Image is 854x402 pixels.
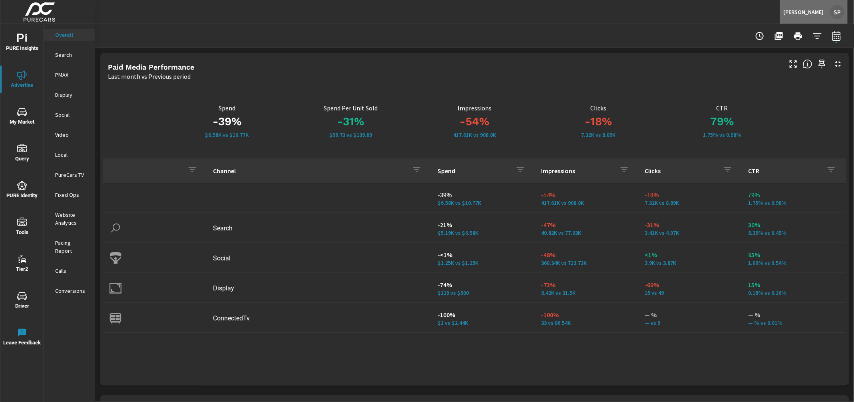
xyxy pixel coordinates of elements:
p: 15 vs 49 [645,290,736,296]
p: 417,606 vs 908,797 [541,200,632,206]
div: Pacing Report [44,237,95,257]
div: Video [44,129,95,141]
p: Website Analytics [55,211,88,227]
span: Save this to your personalized report [816,58,828,70]
p: -74% [438,280,528,290]
img: icon-connectedtv.svg [109,312,121,324]
div: Search [44,49,95,61]
p: -100% [438,310,528,320]
td: ConnectedTv [207,308,431,328]
div: PureCars TV [44,169,95,181]
div: Local [44,149,95,161]
div: SP [830,5,844,19]
p: -31% [645,220,736,230]
span: Tier2 [3,254,41,274]
p: -100% [541,310,632,320]
img: icon-search.svg [109,222,121,234]
div: Social [44,109,95,121]
p: <1% [645,250,736,260]
p: Local [55,151,88,159]
p: 33 vs 86,539 [541,320,632,326]
p: 3,895 vs 3,866 [645,260,736,266]
p: 8,416 vs 31,501 [541,290,632,296]
td: Display [207,278,431,298]
span: PURE Insights [3,34,41,53]
p: 15% [748,280,839,290]
img: icon-display.svg [109,282,121,294]
p: 0.18% vs 0.16% [748,290,839,296]
p: Display [55,91,88,99]
p: CTR [748,167,820,175]
div: Calls [44,265,95,277]
h3: -18% [536,115,660,128]
p: Last month vs Previous period [108,72,191,81]
p: Social [55,111,88,119]
p: 368,341 vs 713,732 [541,260,632,266]
p: Channel [213,167,406,175]
td: Social [207,248,431,268]
p: — % [645,310,736,320]
p: -39% [438,190,528,200]
p: PureCars TV [55,171,88,179]
p: Spend [438,167,509,175]
p: — vs 9 [645,320,736,326]
p: Search [55,51,88,59]
button: Select Date Range [828,28,844,44]
p: -47% [541,220,632,230]
span: My Market [3,107,41,127]
p: 3,410 vs 4,968 [645,230,736,236]
h3: -54% [413,115,537,128]
span: Query [3,144,41,164]
p: $1 vs $2,442 [438,320,528,326]
span: Tools [3,218,41,237]
p: Clicks [536,104,660,112]
p: 1.06% vs 0.54% [748,260,839,266]
p: 40,816 vs 77,025 [541,230,632,236]
p: $129 vs $500 [438,290,528,296]
p: $96.73 vs $139.89 [289,132,413,138]
p: 1.75% vs 0.98% [748,200,839,206]
button: Print Report [790,28,806,44]
p: 1.75% vs 0.98% [660,132,784,138]
span: Leave Feedback [3,328,41,348]
div: Display [44,89,95,101]
div: Overall [44,29,95,41]
p: Conversions [55,287,88,295]
div: Conversions [44,285,95,297]
td: Search [207,218,431,238]
p: Calls [55,267,88,275]
p: Impressions [541,167,613,175]
p: Impressions [413,104,537,112]
span: Understand performance metrics over the selected time range. [803,59,812,69]
h5: Paid Media Performance [108,63,194,71]
p: Pacing Report [55,239,88,255]
p: 30% [748,220,839,230]
button: Minimize Widget [832,58,844,70]
p: -54% [541,190,632,200]
p: 8.35% vs 6.45% [748,230,839,236]
p: Spend Per Unit Sold [289,104,413,112]
p: 79% [748,190,839,200]
div: Fixed Ops [44,189,95,201]
p: -18% [645,190,736,200]
p: Overall [55,31,88,39]
p: — % [748,310,839,320]
p: $5,195 vs $6,576 [438,230,528,236]
p: Fixed Ops [55,191,88,199]
div: nav menu [0,24,44,355]
p: $6,577 vs $10,771 [438,200,528,206]
p: 7,320 vs 8,892 [645,200,736,206]
span: Driver [3,291,41,311]
img: icon-social.svg [109,252,121,264]
p: -73% [541,280,632,290]
div: Website Analytics [44,209,95,229]
p: -69% [645,280,736,290]
p: [PERSON_NAME] [783,8,824,16]
p: -<1% [438,250,528,260]
span: PURE Identity [3,181,41,200]
p: Clicks [645,167,717,175]
button: "Export Report to PDF" [771,28,787,44]
p: -48% [541,250,632,260]
p: — % vs 0.01% [748,320,839,326]
p: $1,252 vs $1,254 [438,260,528,266]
